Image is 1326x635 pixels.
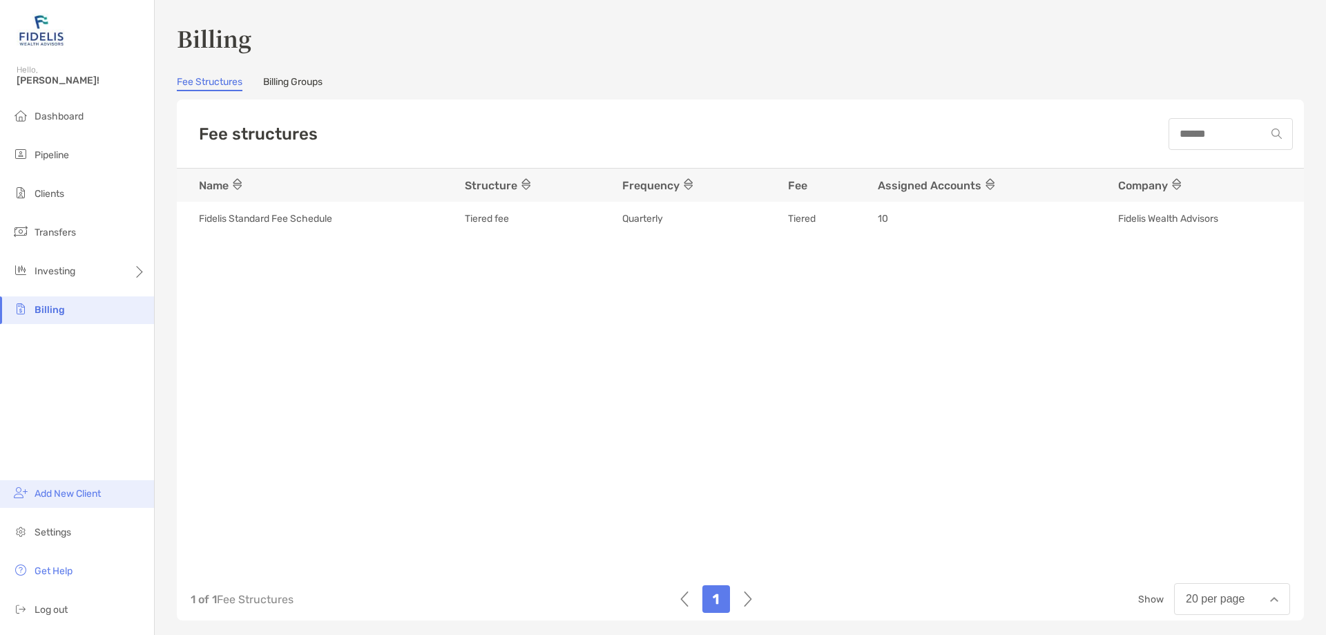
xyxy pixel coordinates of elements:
span: Tiered [788,212,816,225]
span: Frequency [622,178,697,192]
img: pipeline icon [12,146,29,162]
span: Structure [465,178,535,192]
a: Fee Structures [177,76,242,91]
span: Company [1118,178,1185,192]
img: sort icon [233,178,242,190]
img: Zoe Logo [17,6,66,55]
span: Show [1138,594,1164,605]
span: [PERSON_NAME]! [17,75,146,86]
span: Fee [788,178,807,192]
img: left-arrow [680,585,689,613]
img: settings icon [12,523,29,540]
span: Transfers [35,227,76,238]
img: investing icon [12,262,29,278]
span: Assigned Accounts [878,178,999,192]
span: Tiered fee [465,212,509,225]
span: Name [199,178,246,192]
span: Fidelis Wealth Advisors [1118,212,1218,225]
img: add_new_client icon [12,484,29,501]
span: Billing [35,304,65,316]
img: sort icon [1172,178,1181,190]
h5: Fee structures [199,124,318,144]
img: transfers icon [12,223,29,240]
span: Investing [35,265,75,277]
img: sort icon [684,178,693,190]
span: 1 of 1 [191,593,217,606]
span: Get Help [35,565,73,577]
img: input icon [1271,129,1282,139]
span: Clients [35,188,64,200]
a: Billing Groups [263,76,323,91]
p: Fidelis Standard Fee Schedule [199,210,332,227]
img: logout icon [12,600,29,617]
img: clients icon [12,184,29,201]
img: sort icon [986,178,995,190]
span: Log out [35,604,68,616]
img: Open dropdown arrow [1270,597,1278,602]
div: 1 [702,585,730,613]
span: Dashboard [35,111,84,122]
img: right-arrow [744,585,752,613]
span: Pipeline [35,149,69,161]
img: dashboard icon [12,107,29,124]
img: get-help icon [12,562,29,578]
span: Quarterly [622,212,663,225]
span: 10 [878,212,888,225]
div: 20 per page [1186,593,1245,605]
span: Settings [35,527,71,538]
span: Add New Client [35,488,101,500]
p: Fee Structures [191,591,294,608]
img: billing icon [12,301,29,317]
h3: Billing [177,22,1304,54]
img: sort icon [521,178,530,190]
button: 20 per page [1174,583,1290,615]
